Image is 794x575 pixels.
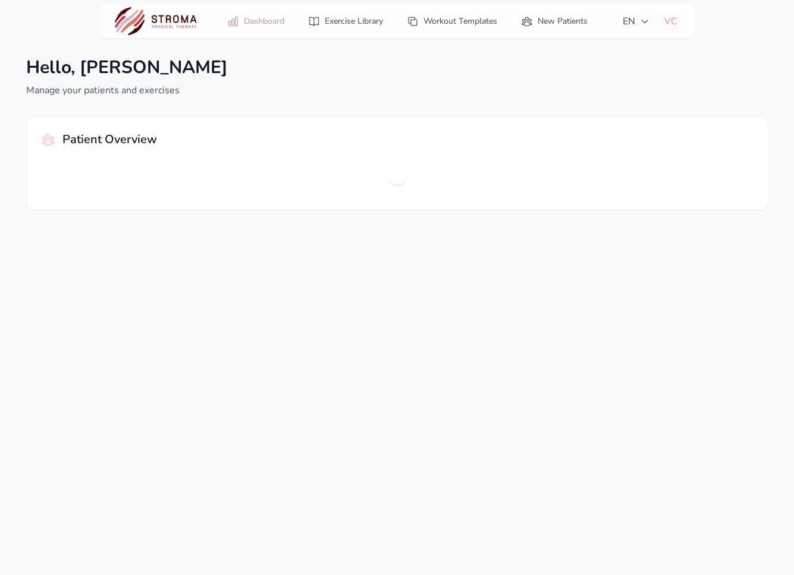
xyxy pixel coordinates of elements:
[114,5,199,38] img: STROMA logo
[220,11,291,32] a: Dashboard
[514,11,595,32] a: New Patients
[661,12,680,31] button: VC
[400,11,504,32] a: Workout Templates
[623,14,649,29] span: EN
[301,11,390,32] a: Exercise Library
[26,57,228,78] h1: Hello, [PERSON_NAME]
[26,83,228,97] p: Manage your patients and exercises
[62,131,157,148] h2: Patient Overview
[616,10,657,33] button: EN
